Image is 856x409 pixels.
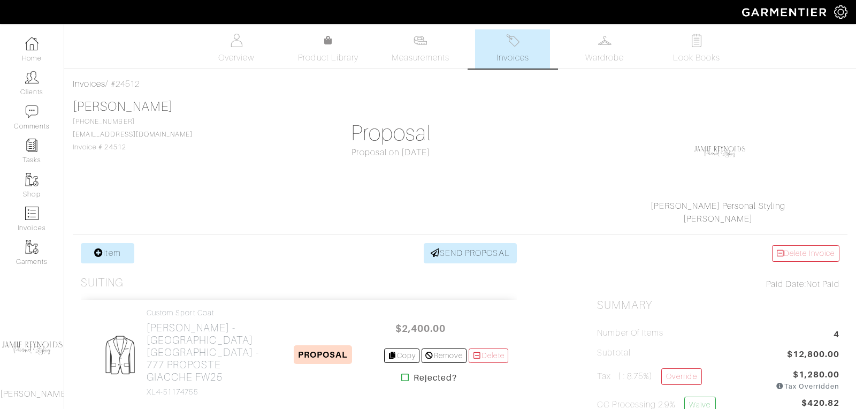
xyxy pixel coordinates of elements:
[597,328,663,338] h5: Number of Items
[73,118,193,151] span: [PHONE_NUMBER] Invoice # 24512
[834,5,847,19] img: gear-icon-white-bd11855cb880d31180b6d7d6211b90ccbf57a29d726f0c71d8c61bd08dd39cc2.png
[388,317,453,340] span: $2,400.00
[291,34,366,64] a: Product Library
[73,78,847,90] div: / #24512
[25,173,39,186] img: garments-icon-b7da505a4dc4fd61783c78ac3ca0ef83fa9d6f193b1c9dc38574b1d14d53ca28.png
[772,245,839,262] a: Delete Invoice
[683,214,753,224] a: [PERSON_NAME]
[298,51,358,64] span: Product Library
[384,349,420,363] a: Copy
[651,201,785,211] a: [PERSON_NAME] Personal Styling
[469,349,508,363] a: Delete
[424,243,517,263] a: SEND PROPOSAL
[230,34,243,47] img: basicinfo-40fd8af6dae0f16599ec9e87c0ef1c0a1fdea2edbe929e3d69a839185d80c458.svg
[776,381,839,391] div: Tax Overridden
[199,29,274,69] a: Overview
[73,131,193,138] a: [EMAIL_ADDRESS][DOMAIN_NAME]
[673,51,721,64] span: Look Books
[693,125,746,178] img: Laf3uQ8GxXCUCpUxMBPvKvLn.png
[585,51,624,64] span: Wardrobe
[793,368,839,381] span: $1,280.00
[270,146,513,159] div: Proposal on [DATE]
[414,34,427,47] img: measurements-466bbee1fd09ba9460f595b01e5d73f9e2bff037440d3c8f018324cb6cdf7a4a.svg
[294,345,352,364] span: PROPOSAL
[81,243,134,263] a: Item
[659,29,734,69] a: Look Books
[147,308,263,397] a: Custom Sport Coat [PERSON_NAME] - [GEOGRAPHIC_DATA] [GEOGRAPHIC_DATA] - 777 PROPOSTE GIACCHE FW25...
[25,240,39,254] img: garments-icon-b7da505a4dc4fd61783c78ac3ca0ef83fa9d6f193b1c9dc38574b1d14d53ca28.png
[496,51,529,64] span: Invoices
[597,368,701,387] h5: Tax ( : 8.75%)
[567,29,642,69] a: Wardrobe
[25,37,39,50] img: dashboard-icon-dbcd8f5a0b271acd01030246c82b418ddd0df26cd7fceb0bd07c9910d44c42f6.png
[597,348,630,358] h5: Subtotal
[834,328,839,343] span: 4
[218,51,254,64] span: Overview
[73,100,173,113] a: [PERSON_NAME]
[81,276,124,290] h3: Suiting
[737,3,834,21] img: garmentier-logo-header-white-b43fb05a5012e4ada735d5af1a66efaba907eab6374d6393d1fbf88cb4ef424d.png
[147,322,263,383] h2: [PERSON_NAME] - [GEOGRAPHIC_DATA] [GEOGRAPHIC_DATA] - 777 PROPOSTE GIACCHE FW25
[598,34,612,47] img: wardrobe-487a4870c1b7c33e795ec22d11cfc2ed9d08956e64fb3008fe2437562e282088.svg
[690,34,704,47] img: todo-9ac3debb85659649dc8f770b8b6100bb5dab4b48dedcbae339e5042a72dfd3cc.svg
[787,348,840,362] span: $12,800.00
[25,207,39,220] img: orders-icon-0abe47150d42831381b5fb84f609e132dff9fe21cb692f30cb5eec754e2cba89.png
[597,278,839,291] div: Not Paid
[414,372,457,384] strong: Rejected?
[422,349,466,363] a: Remove
[25,71,39,84] img: clients-icon-6bae9207a08558b7cb47a8932f037763ab4055f8c8b6bfacd5dc20c3e0201464.png
[147,308,263,317] h4: Custom Sport Coat
[392,51,450,64] span: Measurements
[97,332,142,377] img: Mens_SportCoat-80010867aa4725b62b9a09ffa5103b2b3040b5cb37876859cbf8e78a4e2258a7.png
[383,29,458,69] a: Measurements
[25,139,39,152] img: reminder-icon-8004d30b9f0a5d33ae49ab947aed9ed385cf756f9e5892f1edd6e32f2345188e.png
[25,105,39,118] img: comment-icon-a0a6a9ef722e966f86d9cbdc48e553b5cf19dbc54f86b18d962a5391bc8f6eb6.png
[475,29,550,69] a: Invoices
[597,299,839,312] h2: Summary
[73,79,105,89] a: Invoices
[661,368,701,385] a: Override
[147,388,263,397] h4: XL4-51174755
[506,34,519,47] img: orders-27d20c2124de7fd6de4e0e44c1d41de31381a507db9b33961299e4e07d508b8c.svg
[766,279,806,289] span: Paid Date:
[270,120,513,146] h1: Proposal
